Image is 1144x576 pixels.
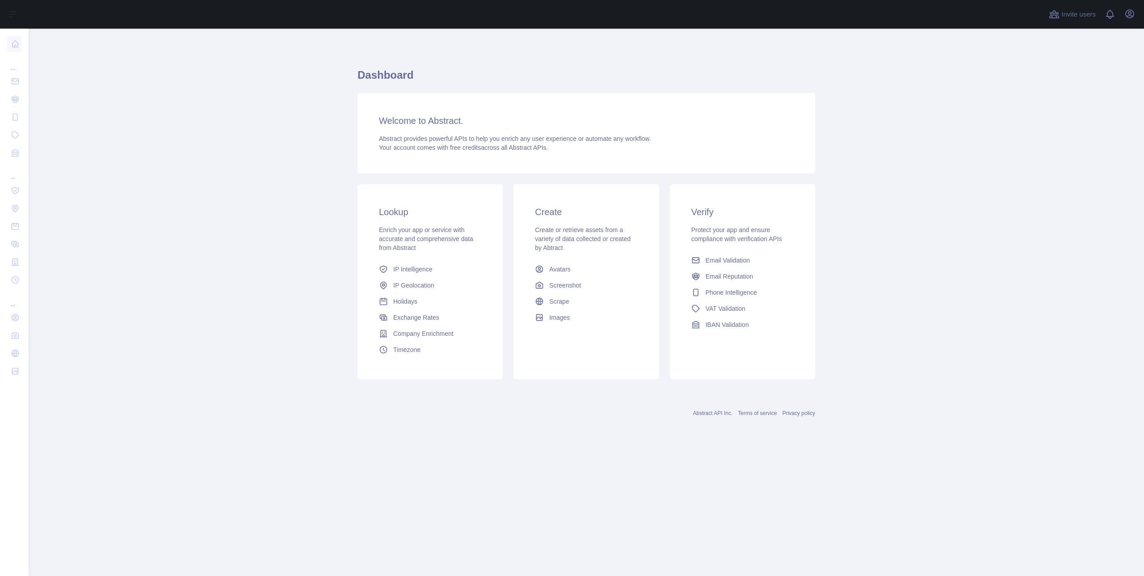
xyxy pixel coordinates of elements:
[375,261,485,277] a: IP Intelligence
[375,293,485,309] a: Holidays
[379,135,651,142] span: Abstract provides powerful APIs to help you enrich any user experience or automate any workflow.
[535,226,631,251] span: Create or retrieve assets from a variety of data collected or created by Abtract
[1047,7,1098,21] button: Invite users
[738,410,777,416] a: Terms of service
[450,144,481,151] span: free credits
[706,288,757,297] span: Phone Intelligence
[691,226,782,242] span: Protect your app and ensure compliance with verification APIs
[393,345,421,354] span: Timezone
[549,313,570,322] span: Images
[7,54,21,72] div: ...
[379,144,548,151] span: Your account comes with across all Abstract APIs.
[379,226,473,251] span: Enrich your app or service with accurate and comprehensive data from Abstract
[531,277,641,293] a: Screenshot
[7,163,21,181] div: ...
[393,281,434,290] span: IP Geolocation
[531,309,641,326] a: Images
[531,293,641,309] a: Scrape
[1061,9,1096,20] span: Invite users
[706,304,745,313] span: VAT Validation
[535,206,637,218] h3: Create
[688,284,797,301] a: Phone Intelligence
[379,114,794,127] h3: Welcome to Abstract.
[531,261,641,277] a: Avatars
[549,297,569,306] span: Scrape
[375,309,485,326] a: Exchange Rates
[688,268,797,284] a: Email Reputation
[549,265,570,274] span: Avatars
[706,256,750,265] span: Email Validation
[688,317,797,333] a: IBAN Validation
[706,272,753,281] span: Email Reputation
[357,68,815,89] h1: Dashboard
[688,252,797,268] a: Email Validation
[393,265,433,274] span: IP Intelligence
[393,329,454,338] span: Company Enrichment
[549,281,581,290] span: Screenshot
[393,297,417,306] span: Holidays
[693,410,733,416] a: Abstract API Inc.
[375,342,485,358] a: Timezone
[782,410,815,416] a: Privacy policy
[379,206,481,218] h3: Lookup
[393,313,439,322] span: Exchange Rates
[7,290,21,308] div: ...
[375,326,485,342] a: Company Enrichment
[706,320,749,329] span: IBAN Validation
[688,301,797,317] a: VAT Validation
[375,277,485,293] a: IP Geolocation
[691,206,794,218] h3: Verify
